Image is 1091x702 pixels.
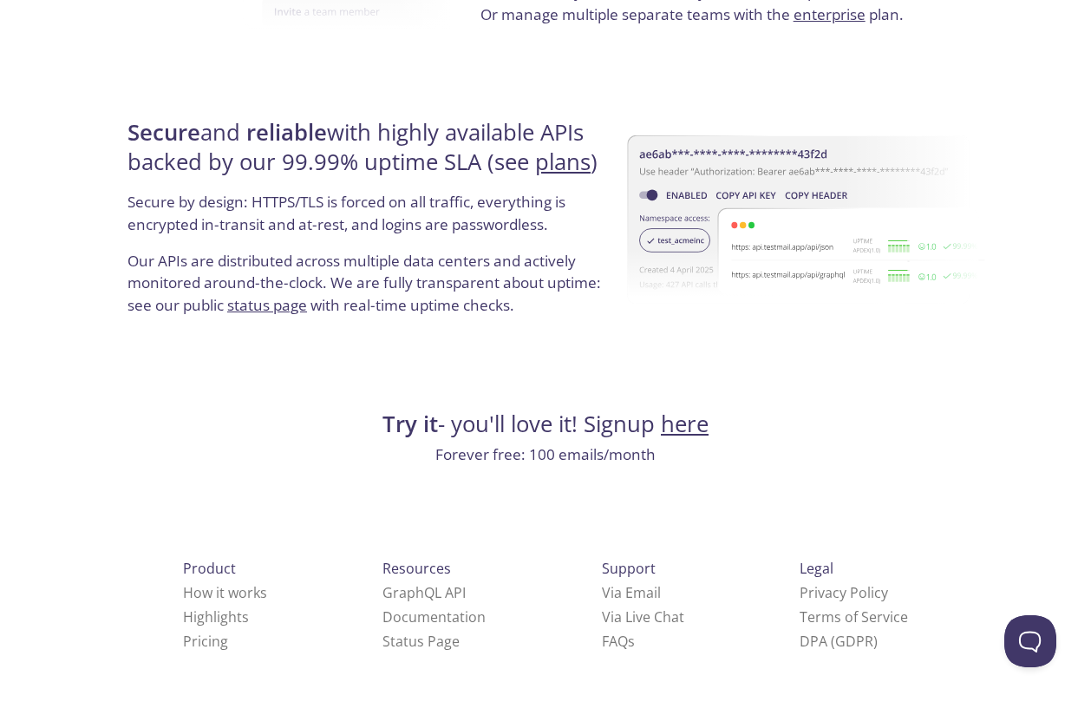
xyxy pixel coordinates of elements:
[535,147,591,177] a: plans
[183,607,249,627] a: Highlights
[800,632,878,651] a: DPA (GDPR)
[122,443,969,466] p: Forever free: 100 emails/month
[127,250,611,331] p: Our APIs are distributed across multiple data centers and actively monitored around-the-clock. We...
[183,583,267,602] a: How it works
[628,632,635,651] span: s
[382,607,486,627] a: Documentation
[602,583,661,602] a: Via Email
[382,632,460,651] a: Status Page
[800,559,833,578] span: Legal
[602,632,635,651] a: FAQ
[127,117,200,148] strong: Secure
[794,4,866,24] a: enterprise
[127,191,611,249] p: Secure by design: HTTPS/TLS is forced on all traffic, everything is encrypted in-transit and at-r...
[1004,615,1056,667] iframe: Help Scout Beacon - Open
[183,632,228,651] a: Pricing
[800,583,888,602] a: Privacy Policy
[382,409,438,439] strong: Try it
[382,583,466,602] a: GraphQL API
[183,559,236,578] span: Product
[382,559,451,578] span: Resources
[246,117,327,148] strong: reliable
[602,607,684,627] a: Via Live Chat
[661,409,709,439] a: here
[602,559,656,578] span: Support
[227,295,307,315] a: status page
[127,118,611,192] h4: and with highly available APIs backed by our 99.99% uptime SLA (see )
[800,607,908,627] a: Terms of Service
[122,410,969,439] h4: - you'll love it! Signup
[628,81,985,359] img: uptime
